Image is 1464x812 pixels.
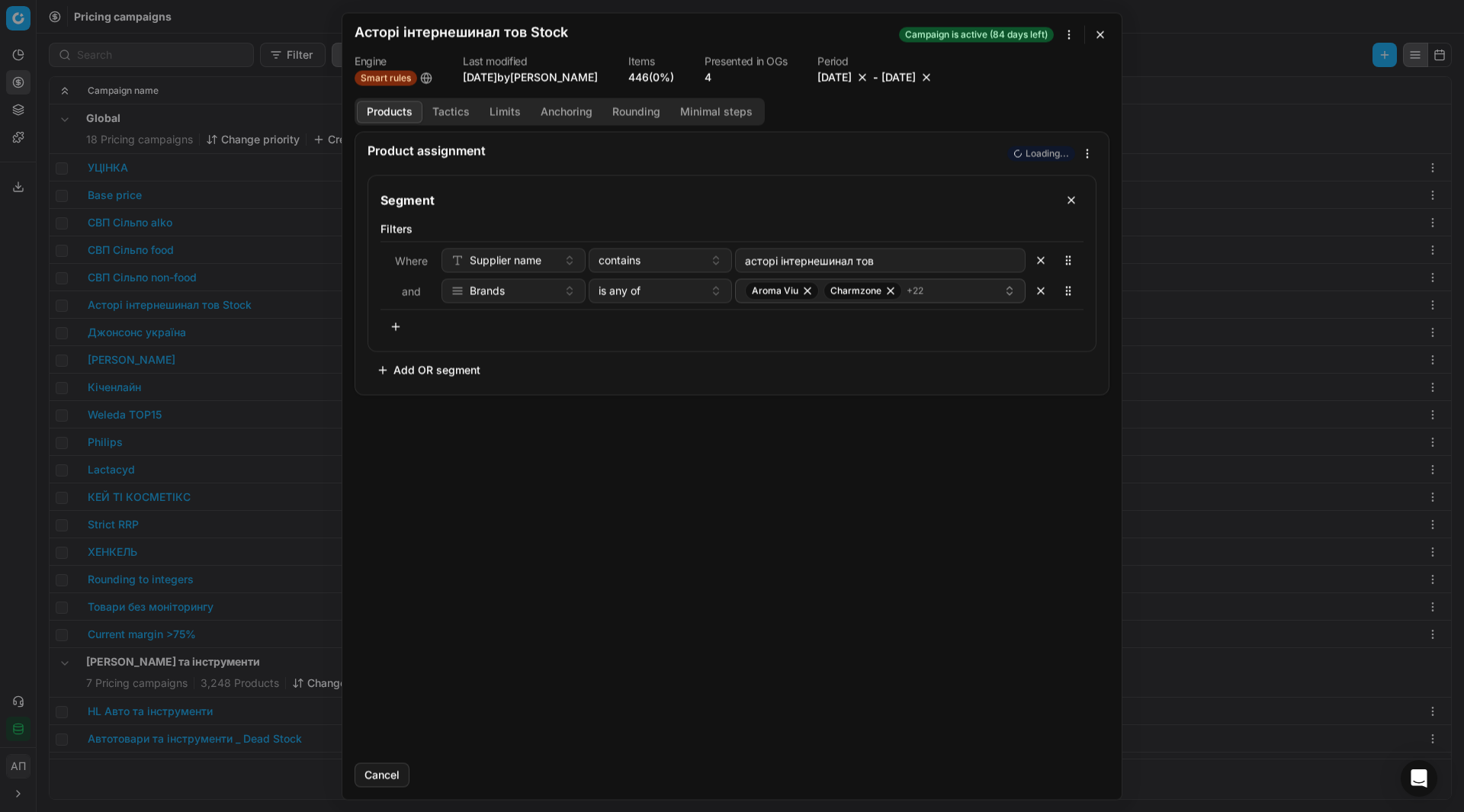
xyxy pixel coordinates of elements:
[1026,147,1069,159] span: Loading...
[422,101,480,123] button: Tactics
[628,56,674,66] dt: Items
[368,144,1004,156] div: Product assignment
[368,358,490,382] button: Add OR segment
[480,101,531,123] button: Limits
[355,56,432,66] dt: Engine
[628,69,674,85] a: 446(0%)
[463,70,598,83] span: [DATE] by [PERSON_NAME]
[599,283,640,298] span: is any of
[377,188,1053,212] input: Segment
[355,762,409,787] button: Cancel
[470,283,505,298] span: Brands
[402,284,421,297] span: and
[602,101,670,123] button: Rounding
[531,101,602,123] button: Anchoring
[817,69,852,85] button: [DATE]
[705,69,711,85] button: 4
[830,284,881,297] span: Charmzone
[395,254,428,267] span: Where
[670,101,762,123] button: Minimal steps
[470,252,541,268] span: Supplier name
[881,69,916,85] button: [DATE]
[355,25,568,39] h2: Асторі інтернешинал тов Stock
[907,284,923,297] span: + 22
[357,101,422,123] button: Products
[380,221,1084,236] label: Filters
[599,252,640,268] span: contains
[705,56,787,66] dt: Presented in OGs
[463,56,598,66] dt: Last modified
[899,27,1054,42] span: Campaign is active (84 days left)
[735,278,1026,303] button: Aroma ViuCharmzone+22
[873,69,878,85] span: -
[817,56,934,66] dt: Period
[752,284,798,297] span: Aroma Viu
[355,70,417,85] span: Smart rules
